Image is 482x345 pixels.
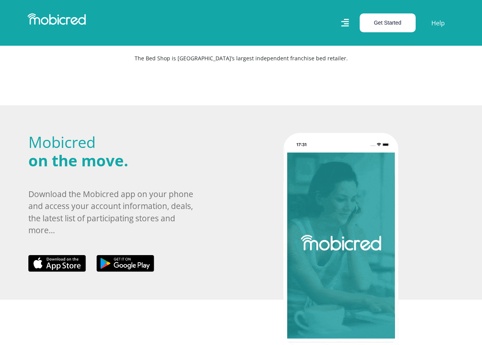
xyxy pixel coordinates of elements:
[28,13,86,25] img: Mobicred
[431,18,445,28] a: Help
[97,255,154,272] img: Google Play Store
[101,54,381,62] p: The Bed Shop is [GEOGRAPHIC_DATA]’s largest independent franchise bed retailer.
[360,13,416,32] button: Get Started
[28,255,86,272] img: Apple App Store
[28,188,199,237] p: Download the Mobicred app on your phone and access your account information, deals, the latest li...
[28,133,199,170] h2: Mobicred
[28,150,128,171] span: on the move.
